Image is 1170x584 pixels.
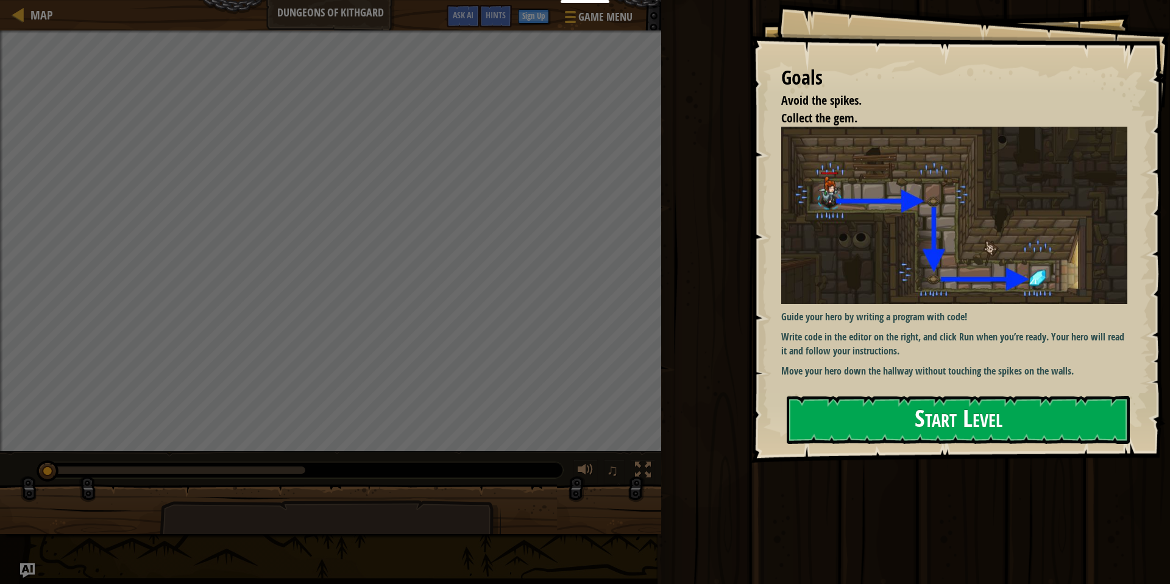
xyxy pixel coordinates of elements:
span: Hints [486,9,506,21]
span: Collect the gem. [781,110,857,126]
button: Toggle fullscreen [631,459,655,484]
span: Map [30,7,53,23]
img: Dungeons of kithgard [781,127,1127,304]
span: ♫ [606,461,619,479]
span: Game Menu [578,9,633,25]
span: Ask AI [453,9,473,21]
button: Ask AI [20,563,35,578]
button: Sign Up [518,9,549,24]
button: Ask AI [447,5,480,27]
button: Game Menu [555,5,640,33]
button: Start Level [787,396,1130,444]
button: ♫ [604,459,625,484]
p: Move your hero down the hallway without touching the spikes on the walls. [781,364,1127,378]
p: Guide your hero by writing a program with code! [781,310,1127,324]
li: Collect the gem. [766,110,1124,127]
span: Avoid the spikes. [781,92,862,108]
button: Adjust volume [573,459,598,484]
li: Avoid the spikes. [766,92,1124,110]
p: Write code in the editor on the right, and click Run when you’re ready. Your hero will read it an... [781,330,1127,358]
a: Map [24,7,53,23]
div: Goals [781,64,1127,92]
